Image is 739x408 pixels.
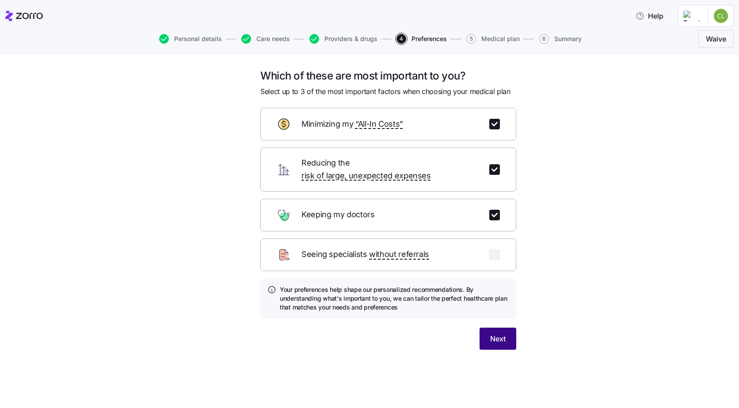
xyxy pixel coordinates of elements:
button: Providers & drugs [309,34,377,44]
span: Reducing the [301,157,479,182]
button: 5Medical plan [466,34,520,44]
button: 4Preferences [396,34,447,44]
button: Personal details [159,34,222,44]
button: Waive [698,30,734,48]
span: 6 [539,34,549,44]
span: 5 [466,34,476,44]
span: Waive [706,34,726,44]
span: Keeping my doctors [301,208,377,221]
img: Employer logo [683,11,701,21]
span: Next [490,333,506,344]
a: Providers & drugs [308,34,377,44]
span: Care needs [256,36,290,42]
span: Minimizing my [301,118,403,131]
a: Personal details [157,34,222,44]
span: Personal details [174,36,222,42]
span: without referrals [369,248,429,261]
span: risk of large, unexpected expenses [301,170,431,182]
span: Medical plan [481,36,520,42]
img: 9f9b392b68124ac90ee62cdf71e474ca [714,9,728,23]
span: Help [636,11,663,21]
span: Seeing specialists [301,248,429,261]
h4: Your preferences help shape our personalized recommendations. By understanding what's important t... [280,285,509,312]
span: Preferences [411,36,447,42]
a: 4Preferences [395,34,447,44]
span: Select up to 3 of the most important factors when choosing your medical plan [260,86,510,97]
a: Care needs [240,34,290,44]
button: 6Summary [539,34,582,44]
button: Help [629,7,670,25]
span: Providers & drugs [324,36,377,42]
span: 4 [396,34,406,44]
span: “All-In Costs” [355,118,403,131]
button: Next [480,328,516,350]
h1: Which of these are most important to you? [260,69,516,83]
span: Summary [554,36,582,42]
button: Care needs [241,34,290,44]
